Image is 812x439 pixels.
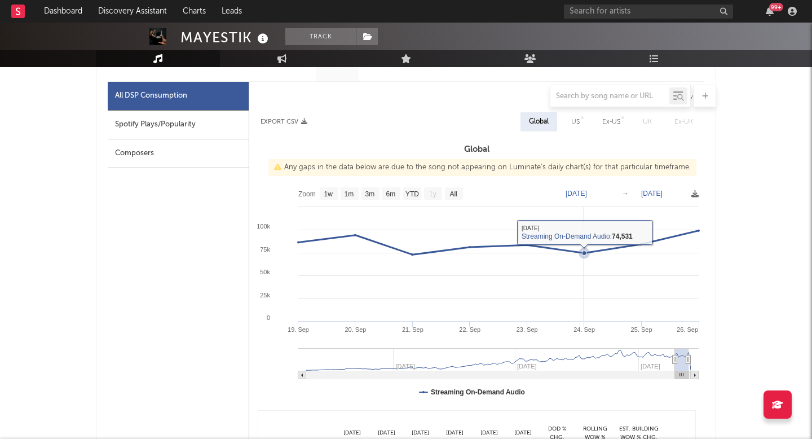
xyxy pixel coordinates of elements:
[345,190,354,198] text: 1m
[108,82,249,111] div: All DSP Consumption
[429,190,436,198] text: 1y
[260,246,270,253] text: 75k
[260,269,270,275] text: 50k
[769,3,783,11] div: 99 +
[260,292,270,298] text: 25k
[564,5,733,19] input: Search for artists
[641,190,663,197] text: [DATE]
[261,118,307,125] button: Export CSV
[622,190,629,197] text: →
[566,190,587,197] text: [DATE]
[529,115,549,129] div: Global
[402,326,423,333] text: 21. Sep
[573,326,595,333] text: 24. Sep
[108,139,249,168] div: Composers
[268,159,696,176] div: Any gaps in the data below are due to the song not appearing on Luminate's daily chart(s) for tha...
[766,7,774,16] button: 99+
[571,115,580,129] div: US
[602,115,620,129] div: Ex-US
[449,190,457,198] text: All
[369,429,404,437] div: [DATE]
[431,388,525,396] text: Streaming On-Demand Audio
[108,111,249,139] div: Spotify Plays/Popularity
[180,28,271,47] div: MAYESTIK
[285,28,356,45] button: Track
[257,223,270,230] text: 100k
[267,314,270,321] text: 0
[677,326,698,333] text: 26. Sep
[517,326,538,333] text: 23. Sep
[438,429,472,437] div: [DATE]
[405,190,419,198] text: YTD
[631,326,652,333] text: 25. Sep
[365,190,375,198] text: 3m
[249,143,704,156] h3: Global
[324,190,333,198] text: 1w
[404,429,438,437] div: [DATE]
[386,190,396,198] text: 6m
[459,326,480,333] text: 22. Sep
[298,190,316,198] text: Zoom
[472,429,506,437] div: [DATE]
[550,92,669,101] input: Search by song name or URL
[506,429,540,437] div: [DATE]
[345,326,366,333] text: 20. Sep
[288,326,309,333] text: 19. Sep
[335,429,369,437] div: [DATE]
